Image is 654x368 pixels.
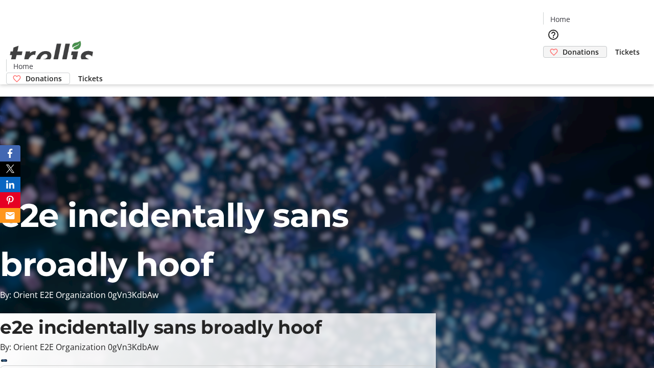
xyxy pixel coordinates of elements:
[7,61,39,72] a: Home
[26,73,62,84] span: Donations
[6,73,70,84] a: Donations
[544,14,576,25] a: Home
[78,73,103,84] span: Tickets
[13,61,33,72] span: Home
[543,58,564,78] button: Cart
[70,73,111,84] a: Tickets
[607,47,648,57] a: Tickets
[550,14,570,25] span: Home
[563,47,599,57] span: Donations
[615,47,640,57] span: Tickets
[6,30,97,81] img: Orient E2E Organization 0gVn3KdbAw's Logo
[543,46,607,58] a: Donations
[543,25,564,45] button: Help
